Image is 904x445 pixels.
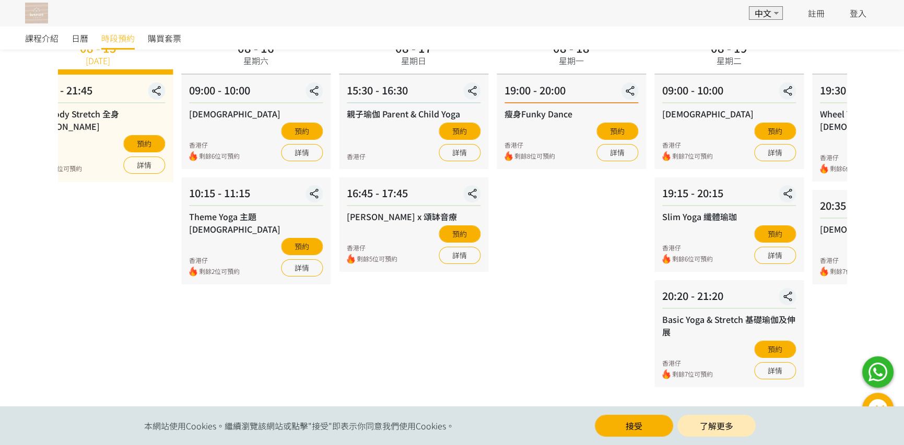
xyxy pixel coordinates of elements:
div: 10:15 - 11:15 [189,185,323,206]
img: fire.png [662,369,670,379]
div: 香港仔 [662,358,713,368]
div: [DEMOGRAPHIC_DATA] [189,107,323,120]
div: 香港仔 [31,153,82,162]
div: 08 - 15 [80,42,116,53]
button: 預約 [123,135,165,152]
a: 詳情 [281,144,323,161]
div: 星期一 [559,54,584,67]
div: 香港仔 [189,256,240,265]
span: 剩餘6位可預約 [199,151,240,161]
div: 香港仔 [820,256,871,265]
img: fire.png [189,151,197,161]
a: 購買套票 [148,27,181,50]
div: [DATE] [86,54,110,67]
div: 08 - 19 [711,42,747,53]
div: 15:30 - 16:30 [347,82,480,103]
img: fire.png [820,164,828,174]
div: 香港仔 [504,140,555,150]
div: Basic Yoga & Stretch 基礎瑜伽及伸展 [662,313,796,338]
div: 星期六 [243,54,268,67]
a: 詳情 [439,247,480,264]
a: 登入 [850,7,866,19]
div: 香港仔 [189,140,240,150]
span: 剩餘2位可預約 [199,267,240,276]
span: 本網站使用Cookies。繼續瀏覽該網站或點擊"接受"即表示你同意我們使用Cookies。 [144,419,454,432]
span: 剩餘8位可預約 [514,151,555,161]
div: 19:15 - 20:15 [662,185,796,206]
a: 詳情 [754,247,796,264]
a: 註冊 [808,7,825,19]
div: 19:00 - 20:00 [504,82,638,103]
div: [DEMOGRAPHIC_DATA] [662,107,796,120]
span: 剩餘5位可預約 [357,254,397,264]
div: 瘦身Funky Dance [504,107,638,120]
div: 星期日 [401,54,426,67]
span: 剩餘6位可預約 [672,254,713,264]
img: fire.png [189,267,197,276]
div: 09:00 - 10:00 [662,82,796,103]
a: 日曆 [72,27,88,50]
span: 剩餘4位可預約 [41,164,82,174]
div: Theme Yoga 主題[DEMOGRAPHIC_DATA] [189,210,323,235]
button: 預約 [281,123,323,140]
img: fire.png [662,254,670,264]
div: [PERSON_NAME] x 頌缽音療 [347,210,480,223]
div: 香港仔 [347,152,366,161]
button: 預約 [281,238,323,255]
span: 剩餘7位可預約 [830,267,871,276]
img: fire.png [820,267,828,276]
div: 親子瑜伽 Parent & Child Yoga [347,107,480,120]
a: 時段預約 [101,27,135,50]
div: 香港仔 [662,140,713,150]
img: fire.png [662,151,670,161]
div: 08 - 18 [553,42,590,53]
div: Slim Yoga 纖體瑜珈 [662,210,796,223]
a: 詳情 [754,144,796,161]
a: 詳情 [754,362,796,379]
span: 日曆 [72,32,88,44]
button: 預約 [754,123,796,140]
a: 了解更多 [677,415,756,437]
button: 預約 [439,123,480,140]
div: 香港仔 [820,153,871,162]
span: 剩餘7位可預約 [672,369,713,379]
a: 詳情 [596,144,638,161]
span: 剩餘6位可預約 [830,164,871,174]
div: 16:45 - 17:45 [347,185,480,206]
span: 購買套票 [148,32,181,44]
span: 時段預約 [101,32,135,44]
button: 預約 [596,123,638,140]
img: T57dtJh47iSJKDtQ57dN6xVUMYY2M0XQuGF02OI4.png [25,3,48,23]
div: 香港仔 [662,243,713,252]
a: 詳情 [439,144,480,161]
div: 09:00 - 10:00 [189,82,323,103]
a: 詳情 [123,157,165,174]
div: Full Body Stretch 全身[PERSON_NAME] [31,107,165,133]
div: 20:45 - 21:45 [31,82,165,103]
div: 20:20 - 21:20 [662,288,796,309]
div: 香港仔 [347,243,397,252]
button: 預約 [754,341,796,358]
div: 08 - 16 [238,42,274,53]
button: 預約 [439,225,480,243]
a: 課程介紹 [25,27,58,50]
a: 詳情 [281,259,323,276]
button: 預約 [754,225,796,243]
img: fire.png [347,254,355,264]
span: 課程介紹 [25,32,58,44]
div: 星期二 [717,54,742,67]
div: 08 - 17 [395,42,432,53]
span: 剩餘7位可預約 [672,151,713,161]
button: 接受 [595,415,673,437]
img: fire.png [504,151,512,161]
